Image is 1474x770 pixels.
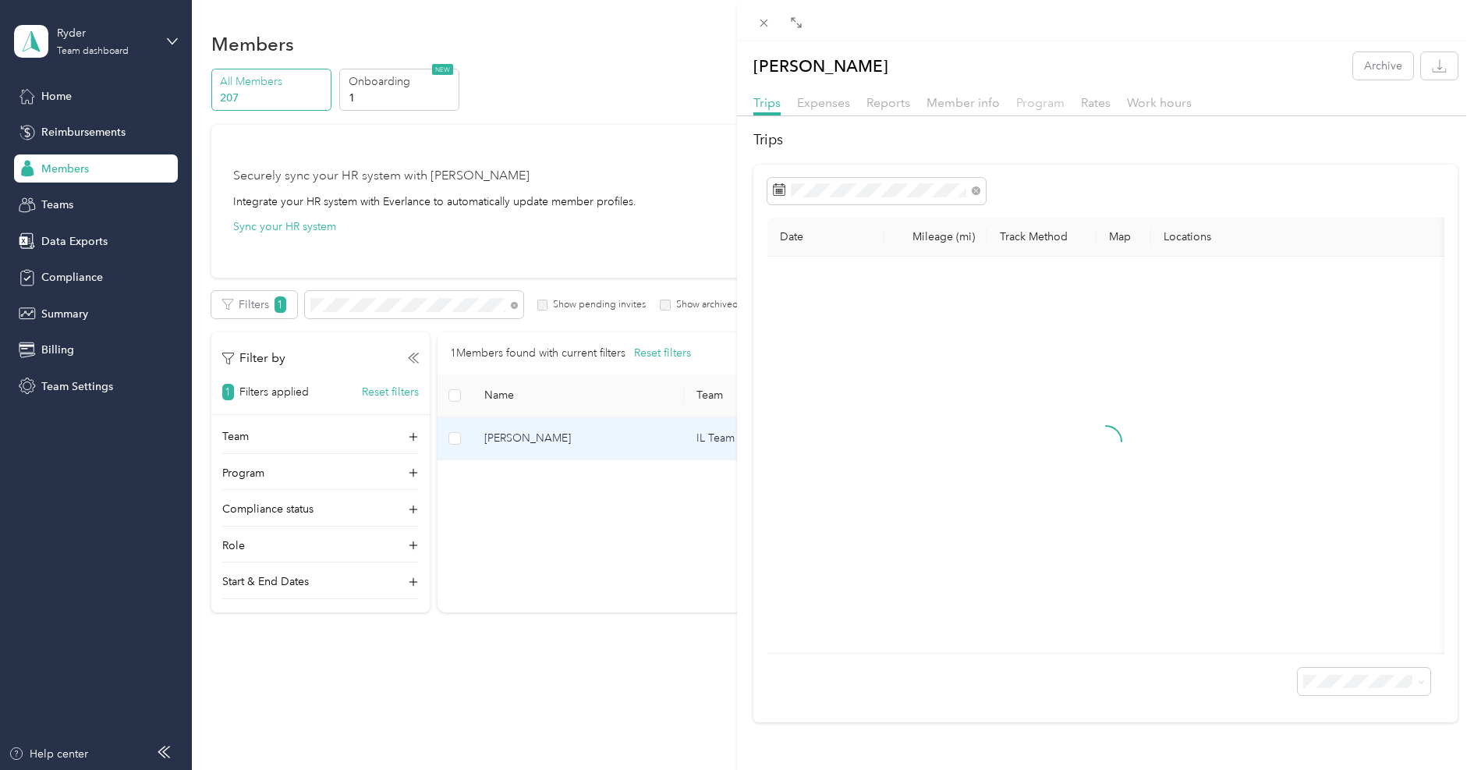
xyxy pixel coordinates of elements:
[1387,683,1474,770] iframe: Everlance-gr Chat Button Frame
[866,95,910,110] span: Reports
[927,95,1000,110] span: Member info
[1353,52,1413,80] button: Archive
[1081,95,1111,110] span: Rates
[767,218,884,257] th: Date
[987,218,1097,257] th: Track Method
[753,130,1458,151] h2: Trips
[753,95,781,110] span: Trips
[884,218,987,257] th: Mileage (mi)
[753,52,888,80] p: [PERSON_NAME]
[797,95,850,110] span: Expenses
[1016,95,1065,110] span: Program
[1127,95,1192,110] span: Work hours
[1097,218,1151,257] th: Map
